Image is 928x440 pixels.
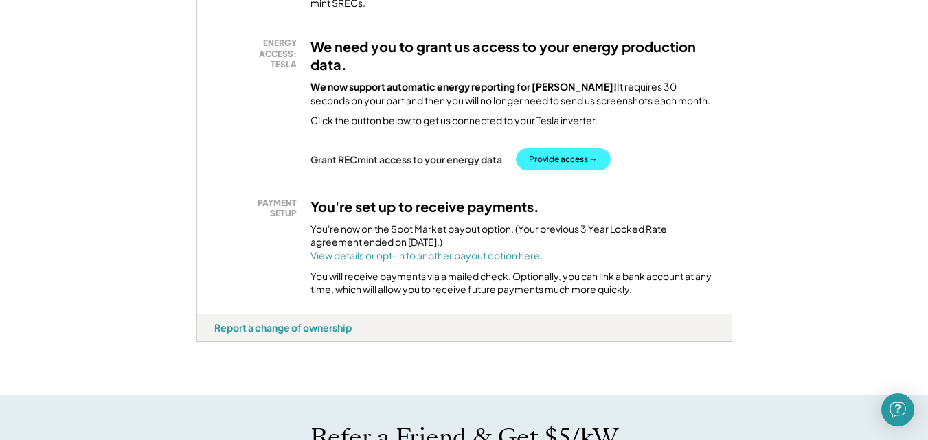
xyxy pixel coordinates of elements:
[310,270,714,297] div: You will receive payments via a mailed check. Optionally, you can link a bank account at any time...
[310,80,617,93] strong: We now support automatic energy reporting for [PERSON_NAME]!
[310,114,598,128] div: Click the button below to get us connected to your Tesla inverter.
[310,222,714,263] div: You're now on the Spot Market payout option. (Your previous 3 Year Locked Rate agreement ended on...
[310,153,502,165] div: Grant RECmint access to your energy data
[516,148,611,170] button: Provide access →
[221,198,297,219] div: PAYMENT SETUP
[310,38,714,73] h3: We need you to grant us access to your energy production data.
[310,198,539,216] h3: You're set up to receive payments.
[221,38,297,70] div: ENERGY ACCESS: TESLA
[881,393,914,426] div: Open Intercom Messenger
[214,321,352,334] div: Report a change of ownership
[196,342,241,347] div: j3iiawzh - VA Distributed
[310,249,543,262] a: View details or opt-in to another payout option here.
[310,80,714,107] div: It requires 30 seconds on your part and then you will no longer need to send us screenshots each ...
